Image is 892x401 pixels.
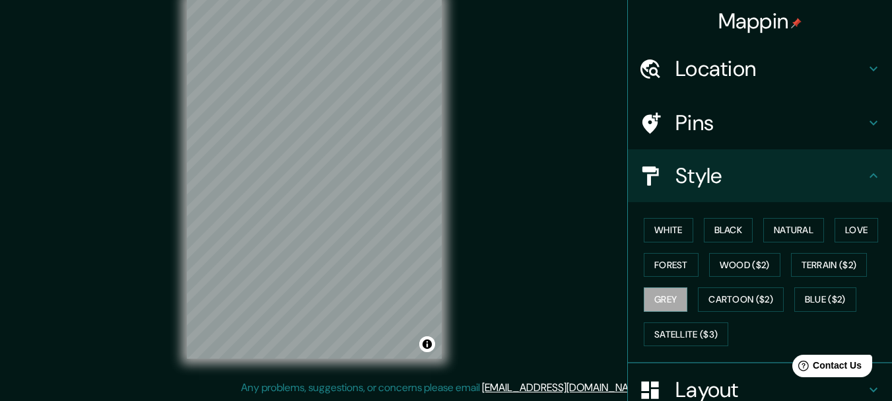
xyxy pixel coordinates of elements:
button: Terrain ($2) [791,253,868,277]
button: Natural [763,218,824,242]
button: Cartoon ($2) [698,287,784,312]
p: Any problems, suggestions, or concerns please email . [241,380,647,396]
button: Black [704,218,753,242]
button: Forest [644,253,699,277]
button: Blue ($2) [794,287,856,312]
h4: Pins [675,110,866,136]
h4: Location [675,55,866,82]
div: Style [628,149,892,202]
img: pin-icon.png [791,18,802,28]
button: White [644,218,693,242]
h4: Mappin [718,8,802,34]
iframe: Help widget launcher [774,349,877,386]
button: Toggle attribution [419,336,435,352]
button: Love [835,218,878,242]
div: Pins [628,96,892,149]
h4: Style [675,163,866,189]
a: [EMAIL_ADDRESS][DOMAIN_NAME] [482,381,645,394]
button: Wood ($2) [709,253,780,277]
button: Satellite ($3) [644,322,728,347]
button: Grey [644,287,687,312]
div: Location [628,42,892,95]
